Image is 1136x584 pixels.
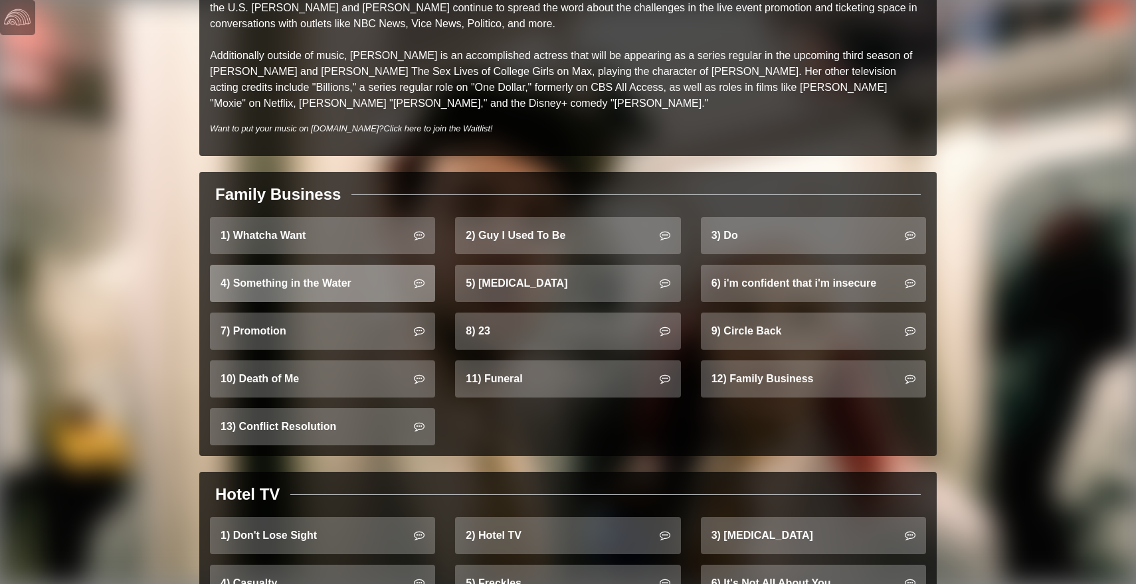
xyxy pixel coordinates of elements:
a: 2) Guy I Used To Be [455,217,680,254]
a: 12) Family Business [701,360,926,398]
a: 3) [MEDICAL_DATA] [701,517,926,554]
i: Want to put your music on [DOMAIN_NAME]? [210,123,493,133]
a: 1) Whatcha Want [210,217,435,254]
a: 2) Hotel TV [455,517,680,554]
a: 3) Do [701,217,926,254]
a: 11) Funeral [455,360,680,398]
a: 4) Something in the Water [210,265,435,302]
a: 1) Don't Lose Sight [210,517,435,554]
div: Family Business [215,183,341,206]
a: 13) Conflict Resolution [210,408,435,445]
a: 9) Circle Back [701,313,926,350]
div: Hotel TV [215,482,280,506]
img: logo-white-4c48a5e4bebecaebe01ca5a9d34031cfd3d4ef9ae749242e8c4bf12ef99f53e8.png [4,4,31,31]
a: Click here to join the Waitlist! [383,123,492,133]
a: 7) Promotion [210,313,435,350]
a: 5) [MEDICAL_DATA] [455,265,680,302]
a: 8) 23 [455,313,680,350]
a: 10) Death of Me [210,360,435,398]
a: 6) i'm confident that i'm insecure [701,265,926,302]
